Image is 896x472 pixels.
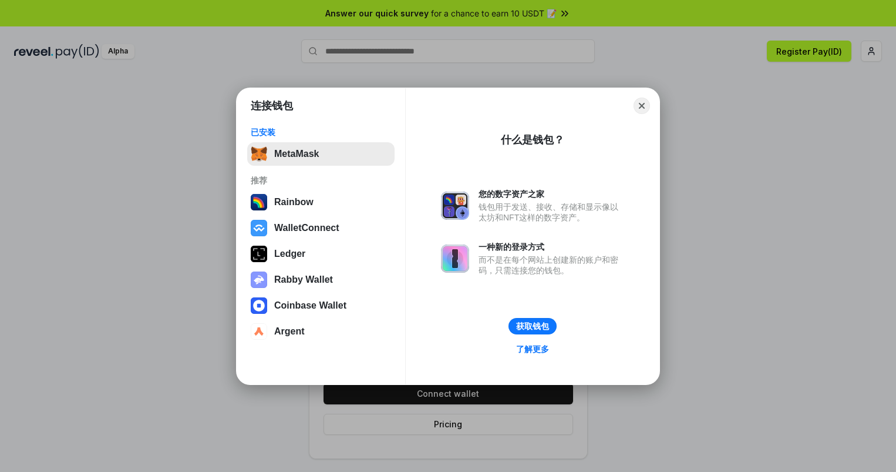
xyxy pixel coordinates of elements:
button: Argent [247,320,395,343]
img: svg+xml,%3Csvg%20width%3D%22120%22%20height%3D%22120%22%20viewBox%3D%220%200%20120%20120%22%20fil... [251,194,267,210]
button: Coinbase Wallet [247,294,395,317]
div: 什么是钱包？ [501,133,564,147]
img: svg+xml,%3Csvg%20width%3D%2228%22%20height%3D%2228%22%20viewBox%3D%220%200%2028%2028%22%20fill%3D... [251,323,267,340]
div: 已安装 [251,127,391,138]
div: 而不是在每个网站上创建新的账户和密码，只需连接您的钱包。 [479,255,624,276]
button: Rabby Wallet [247,268,395,292]
img: svg+xml,%3Csvg%20xmlns%3D%22http%3A%2F%2Fwww.w3.org%2F2000%2Fsvg%22%20fill%3D%22none%22%20viewBox... [251,272,267,288]
div: 获取钱包 [516,321,549,332]
button: Close [634,98,650,114]
button: MetaMask [247,142,395,166]
div: Argent [274,326,305,337]
div: MetaMask [274,149,319,159]
img: svg+xml,%3Csvg%20xmlns%3D%22http%3A%2F%2Fwww.w3.org%2F2000%2Fsvg%22%20width%3D%2228%22%20height%3... [251,246,267,262]
button: Ledger [247,242,395,266]
div: Ledger [274,249,305,259]
div: 您的数字资产之家 [479,189,624,199]
div: Coinbase Wallet [274,300,346,311]
button: WalletConnect [247,216,395,240]
div: 一种新的登录方式 [479,242,624,252]
img: svg+xml,%3Csvg%20fill%3D%22none%22%20height%3D%2233%22%20viewBox%3D%220%200%2035%2033%22%20width%... [251,146,267,162]
div: 推荐 [251,175,391,186]
div: 钱包用于发送、接收、存储和显示像以太坊和NFT这样的数字资产。 [479,202,624,223]
div: WalletConnect [274,223,339,233]
div: 了解更多 [516,344,549,354]
h1: 连接钱包 [251,99,293,113]
img: svg+xml,%3Csvg%20xmlns%3D%22http%3A%2F%2Fwww.w3.org%2F2000%2Fsvg%22%20fill%3D%22none%22%20viewBox... [441,245,469,273]
img: svg+xml,%3Csvg%20xmlns%3D%22http%3A%2F%2Fwww.w3.org%2F2000%2Fsvg%22%20fill%3D%22none%22%20viewBox... [441,192,469,220]
div: Rabby Wallet [274,275,333,285]
img: svg+xml,%3Csvg%20width%3D%2228%22%20height%3D%2228%22%20viewBox%3D%220%200%2028%2028%22%20fill%3D... [251,297,267,314]
div: Rainbow [274,197,314,207]
button: Rainbow [247,190,395,214]
img: svg+xml,%3Csvg%20width%3D%2228%22%20height%3D%2228%22%20viewBox%3D%220%200%2028%2028%22%20fill%3D... [251,220,267,236]
a: 了解更多 [509,342,556,357]
button: 获取钱包 [508,318,557,334]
